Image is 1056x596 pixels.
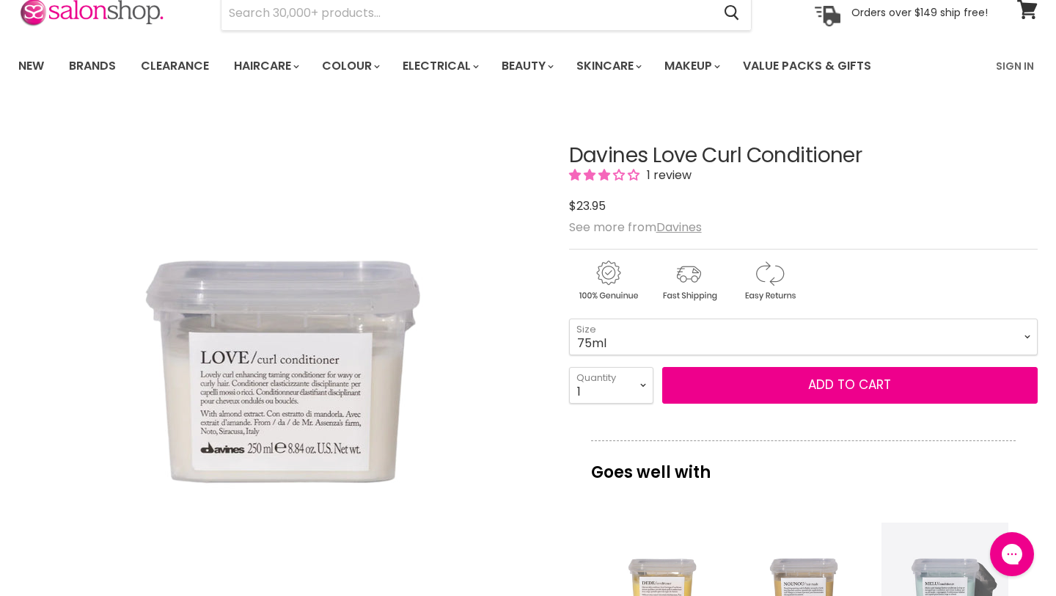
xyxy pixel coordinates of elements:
a: New [7,51,55,81]
a: Haircare [223,51,308,81]
a: Value Packs & Gifts [732,51,882,81]
ul: Main menu [7,45,935,87]
iframe: Gorgias live chat messenger [983,527,1041,581]
a: Makeup [653,51,729,81]
a: Colour [311,51,389,81]
span: 1 review [642,167,692,183]
a: Electrical [392,51,488,81]
p: Goes well with [591,440,1016,489]
span: Add to cart [808,376,891,393]
img: shipping.gif [650,258,727,303]
a: Skincare [565,51,650,81]
h1: Davines Love Curl Conditioner [569,145,1038,167]
a: Beauty [491,51,562,81]
a: Clearance [130,51,220,81]
img: genuine.gif [569,258,647,303]
select: Quantity [569,367,653,404]
p: Orders over $149 ship free! [851,6,988,19]
a: Brands [58,51,127,81]
a: Sign In [987,51,1043,81]
a: Davines [656,219,702,236]
img: returns.gif [730,258,808,303]
button: Add to cart [662,367,1038,404]
span: 3.00 stars [569,167,642,183]
span: $23.95 [569,197,606,214]
span: See more from [569,219,702,236]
